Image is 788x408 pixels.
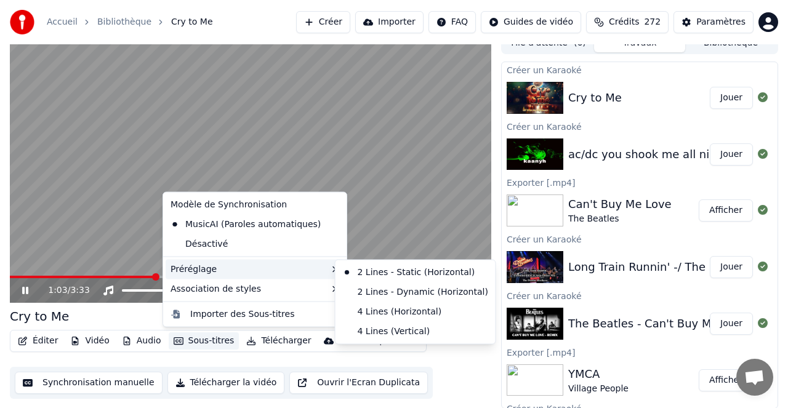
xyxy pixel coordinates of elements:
[47,16,78,28] a: Accueil
[355,11,424,33] button: Importer
[97,16,151,28] a: Bibliothèque
[710,143,753,166] button: Jouer
[568,315,748,332] div: The Beatles - Can't Buy Me Love
[699,199,753,222] button: Afficher
[710,313,753,335] button: Jouer
[502,175,778,190] div: Exporter [.mp4]
[673,11,754,33] button: Paramètres
[609,16,639,28] span: Crédits
[171,16,212,28] span: Cry to Me
[13,332,63,350] button: Éditer
[15,372,163,394] button: Synchronisation manuelle
[710,87,753,109] button: Jouer
[502,62,778,77] div: Créer un Karaoké
[166,195,344,215] div: Modèle de Synchronisation
[568,366,629,383] div: YMCA
[710,256,753,278] button: Jouer
[10,308,69,325] div: Cry to Me
[166,279,344,298] div: Association de styles
[190,308,294,320] div: Importer des Sous-titres
[48,284,67,297] span: 1:03
[167,372,285,394] button: Télécharger la vidéo
[65,332,114,350] button: Vidéo
[428,11,476,33] button: FAQ
[338,302,493,321] div: 4 Lines (Horizontal)
[338,263,493,282] div: 2 Lines - Static (Horizontal)
[338,282,493,302] div: 2 Lines - Dynamic (Horizontal)
[338,321,493,341] div: 4 Lines (Vertical)
[502,288,778,303] div: Créer un Karaoké
[166,259,344,279] div: Préréglage
[696,16,746,28] div: Paramètres
[169,332,239,350] button: Sous-titres
[568,383,629,395] div: Village People
[47,16,213,28] nav: breadcrumb
[502,345,778,359] div: Exporter [.mp4]
[568,146,755,163] div: ac/dc you shook me all night long
[568,89,622,106] div: Cry to Me
[502,231,778,246] div: Créer un Karaoké
[10,10,34,34] img: youka
[48,284,78,297] div: /
[70,284,89,297] span: 3:33
[481,11,581,33] button: Guides de vidéo
[166,234,344,254] div: Désactivé
[241,332,316,350] button: Télécharger
[699,369,753,391] button: Afficher
[644,16,661,28] span: 272
[166,214,326,234] div: MusicAI (Paroles automatiques)
[568,196,672,213] div: Can't Buy Me Love
[736,359,773,396] div: Ouvrir le chat
[117,332,166,350] button: Audio
[296,11,350,33] button: Créer
[586,11,669,33] button: Crédits272
[289,372,428,394] button: Ouvrir l'Ecran Duplicata
[502,119,778,134] div: Créer un Karaoké
[568,213,672,225] div: The Beatles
